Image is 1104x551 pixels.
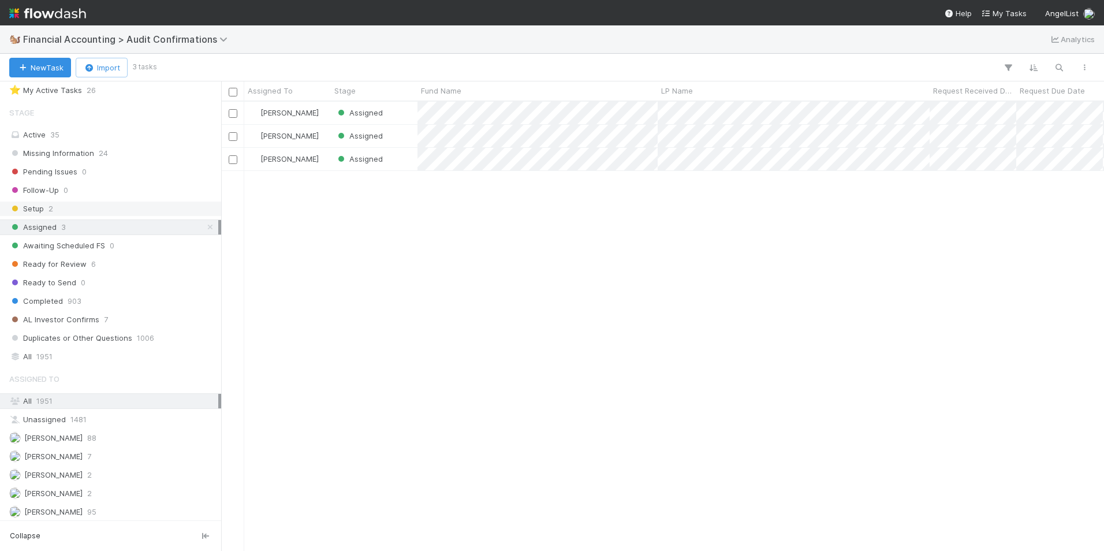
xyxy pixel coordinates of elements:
[9,275,76,290] span: Ready to Send
[64,183,68,198] span: 0
[981,9,1027,18] span: My Tasks
[76,58,128,77] button: Import
[335,108,383,117] span: Assigned
[9,83,82,98] div: My Active Tasks
[1049,32,1095,46] a: Analytics
[1045,9,1079,18] span: AngelList
[9,202,44,216] span: Setup
[81,275,85,290] span: 0
[87,431,96,445] span: 88
[335,154,383,163] span: Assigned
[249,154,259,163] img: avatar_030f5503-c087-43c2-95d1-dd8963b2926c.png
[421,85,461,96] span: Fund Name
[9,312,99,327] span: AL Investor Confirms
[36,349,53,364] span: 1951
[229,88,237,96] input: Toggle All Rows Selected
[9,101,34,124] span: Stage
[99,146,108,161] span: 24
[24,507,83,516] span: [PERSON_NAME]
[9,165,77,179] span: Pending Issues
[9,85,21,95] span: ⭐
[9,58,71,77] button: NewTask
[248,85,293,96] span: Assigned To
[49,202,53,216] span: 2
[9,257,87,271] span: Ready for Review
[87,449,91,464] span: 7
[249,153,319,165] div: [PERSON_NAME]
[981,8,1027,19] a: My Tasks
[1083,8,1095,20] img: avatar_487f705b-1efa-4920-8de6-14528bcda38c.png
[9,239,105,253] span: Awaiting Scheduled FS
[335,131,383,140] span: Assigned
[24,470,83,479] span: [PERSON_NAME]
[24,433,83,442] span: [PERSON_NAME]
[24,452,83,461] span: [PERSON_NAME]
[260,154,319,163] span: [PERSON_NAME]
[249,131,259,140] img: avatar_e5ec2f5b-afc7-4357-8cf1-2139873d70b1.png
[335,130,383,142] div: Assigned
[9,183,59,198] span: Follow-Up
[9,34,21,44] span: 🐿️
[335,153,383,165] div: Assigned
[9,394,218,408] div: All
[91,257,96,271] span: 6
[68,294,81,308] span: 903
[9,487,21,499] img: avatar_d7f67417-030a-43ce-a3ce-a315a3ccfd08.png
[87,505,96,519] span: 95
[661,85,693,96] span: LP Name
[36,396,53,405] span: 1951
[9,349,218,364] div: All
[9,220,57,234] span: Assigned
[933,85,1013,96] span: Request Received Date
[260,131,319,140] span: [PERSON_NAME]
[24,489,83,498] span: [PERSON_NAME]
[9,146,94,161] span: Missing Information
[23,33,233,45] span: Financial Accounting > Audit Confirmations
[82,165,87,179] span: 0
[9,3,86,23] img: logo-inverted-e16ddd16eac7371096b0.svg
[9,331,132,345] span: Duplicates or Other Questions
[229,109,237,118] input: Toggle Row Selected
[87,83,96,98] span: 26
[249,130,319,142] div: [PERSON_NAME]
[9,128,218,142] div: Active
[61,220,66,234] span: 3
[70,412,87,427] span: 1481
[9,451,21,462] img: avatar_030f5503-c087-43c2-95d1-dd8963b2926c.png
[50,130,59,139] span: 35
[137,331,154,345] span: 1006
[260,108,319,117] span: [PERSON_NAME]
[87,468,92,482] span: 2
[9,412,218,427] div: Unassigned
[9,367,59,390] span: Assigned To
[110,239,114,253] span: 0
[9,469,21,481] img: avatar_e5ec2f5b-afc7-4357-8cf1-2139873d70b1.png
[104,312,108,327] span: 7
[132,62,157,72] small: 3 tasks
[335,107,383,118] div: Assigned
[9,506,21,518] img: avatar_c0d2ec3f-77e2-40ea-8107-ee7bdb5edede.png
[944,8,972,19] div: Help
[1020,85,1085,96] span: Request Due Date
[9,294,63,308] span: Completed
[229,155,237,164] input: Toggle Row Selected
[229,132,237,141] input: Toggle Row Selected
[87,486,92,501] span: 2
[10,531,40,541] span: Collapse
[334,85,356,96] span: Stage
[249,108,259,117] img: avatar_e5ec2f5b-afc7-4357-8cf1-2139873d70b1.png
[9,432,21,444] img: avatar_fee1282a-8af6-4c79-b7c7-bf2cfad99775.png
[249,107,319,118] div: [PERSON_NAME]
